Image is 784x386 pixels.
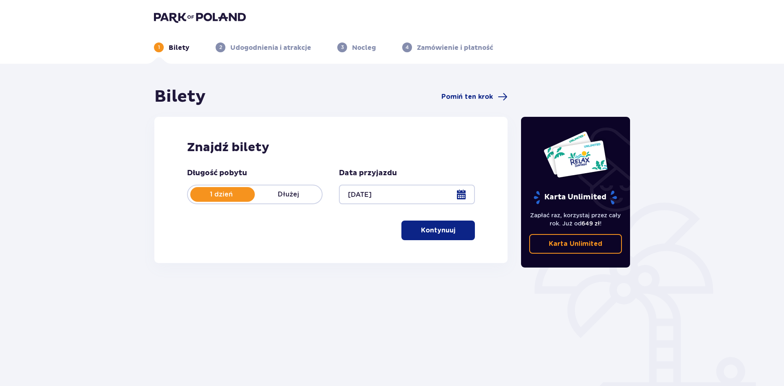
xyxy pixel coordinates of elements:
[441,92,508,102] a: Pomiń ten krok
[417,43,493,52] p: Zamówienie i płatność
[216,42,311,52] div: 2Udogodnienia i atrakcje
[188,190,255,199] p: 1 dzień
[401,221,475,240] button: Kontynuuj
[169,43,189,52] p: Bilety
[154,87,206,107] h1: Bilety
[529,211,622,228] p: Zapłać raz, korzystaj przez cały rok. Już od !
[255,190,322,199] p: Dłużej
[341,44,344,51] p: 3
[154,11,246,23] img: Park of Poland logo
[441,92,493,101] span: Pomiń ten krok
[230,43,311,52] p: Udogodnienia i atrakcje
[421,226,455,235] p: Kontynuuj
[187,140,475,155] h2: Znajdź bilety
[543,131,608,178] img: Dwie karty całoroczne do Suntago z napisem 'UNLIMITED RELAX', na białym tle z tropikalnymi liśćmi...
[533,190,618,205] p: Karta Unlimited
[339,168,397,178] p: Data przyjazdu
[549,239,602,248] p: Karta Unlimited
[405,44,409,51] p: 4
[158,44,160,51] p: 1
[581,220,600,227] span: 649 zł
[337,42,376,52] div: 3Nocleg
[187,168,247,178] p: Długość pobytu
[219,44,222,51] p: 2
[529,234,622,254] a: Karta Unlimited
[154,42,189,52] div: 1Bilety
[352,43,376,52] p: Nocleg
[402,42,493,52] div: 4Zamówienie i płatność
